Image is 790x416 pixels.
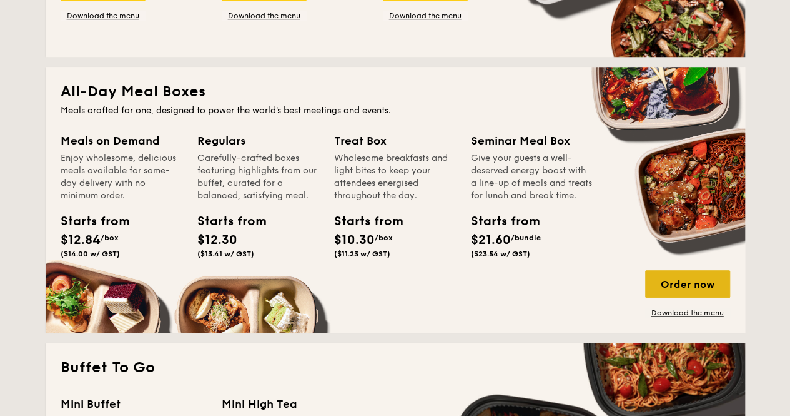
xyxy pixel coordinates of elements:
span: ($14.00 w/ GST) [61,250,120,258]
span: $12.30 [197,233,237,248]
div: Wholesome breakfasts and light bites to keep your attendees energised throughout the day. [334,152,456,202]
div: Starts from [334,212,390,231]
div: Meals crafted for one, designed to power the world's best meetings and events. [61,104,730,117]
span: /box [375,233,393,242]
a: Download the menu [222,11,307,21]
div: Seminar Meal Box [471,132,593,150]
span: ($23.54 w/ GST) [471,250,530,258]
div: Starts from [471,212,527,231]
div: Order now [645,270,730,298]
span: ($11.23 w/ GST) [334,250,390,258]
h2: All-Day Meal Boxes [61,82,730,102]
div: Carefully-crafted boxes featuring highlights from our buffet, curated for a balanced, satisfying ... [197,152,319,202]
span: /bundle [511,233,541,242]
span: $12.84 [61,233,101,248]
span: $21.60 [471,233,511,248]
div: Give your guests a well-deserved energy boost with a line-up of meals and treats for lunch and br... [471,152,593,202]
div: Starts from [61,212,117,231]
a: Download the menu [383,11,468,21]
div: Mini High Tea [222,395,368,413]
div: Treat Box [334,132,456,150]
div: Starts from [197,212,254,231]
span: $10.30 [334,233,375,248]
div: Regulars [197,132,319,150]
div: Enjoy wholesome, delicious meals available for same-day delivery with no minimum order. [61,152,182,202]
a: Download the menu [61,11,146,21]
div: Meals on Demand [61,132,182,150]
span: /box [101,233,119,242]
span: ($13.41 w/ GST) [197,250,254,258]
h2: Buffet To Go [61,358,730,378]
a: Download the menu [645,308,730,318]
div: Mini Buffet [61,395,207,413]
